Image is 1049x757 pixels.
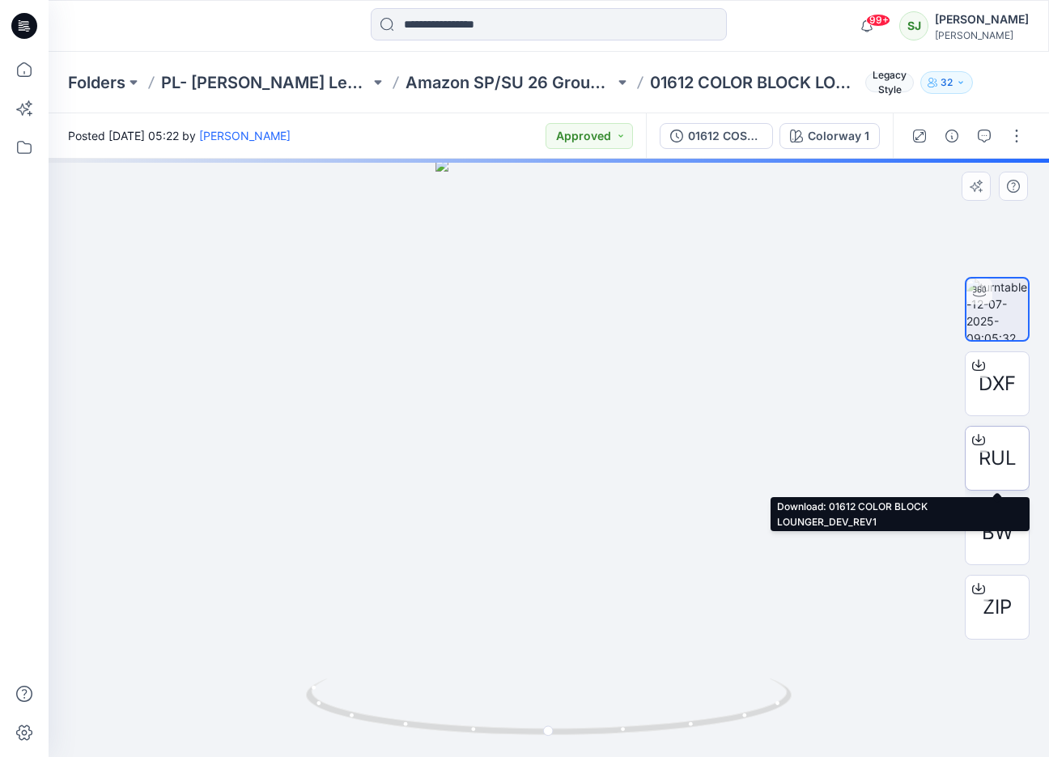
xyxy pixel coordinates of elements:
span: DXF [979,369,1016,398]
img: turntable-12-07-2025-09:05:32 [966,279,1028,340]
a: Amazon SP/SU 26 Group # 01612 [406,71,614,94]
button: Legacy Style [859,71,914,94]
div: 01612 COSPLAY PLUSH LOUNGER_DEV_REV1 [688,127,762,145]
p: 01612 COLOR BLOCK LOUNGER_DEV_REV1 [650,71,859,94]
a: [PERSON_NAME] [199,129,291,142]
span: Legacy Style [865,73,914,92]
button: 01612 COSPLAY PLUSH LOUNGER_DEV_REV1 [660,123,773,149]
div: SJ [899,11,928,40]
a: PL- [PERSON_NAME] Leeds- [161,71,370,94]
div: [PERSON_NAME] [935,10,1029,29]
span: BW [982,518,1013,547]
span: 99+ [866,14,890,27]
span: Posted [DATE] 05:22 by [68,127,291,144]
button: 32 [920,71,973,94]
span: ZIP [983,593,1012,622]
button: Colorway 1 [779,123,880,149]
span: RUL [979,444,1017,473]
p: 32 [941,74,953,91]
div: Colorway 1 [808,127,869,145]
a: Folders [68,71,125,94]
div: [PERSON_NAME] [935,29,1029,41]
button: Details [939,123,965,149]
